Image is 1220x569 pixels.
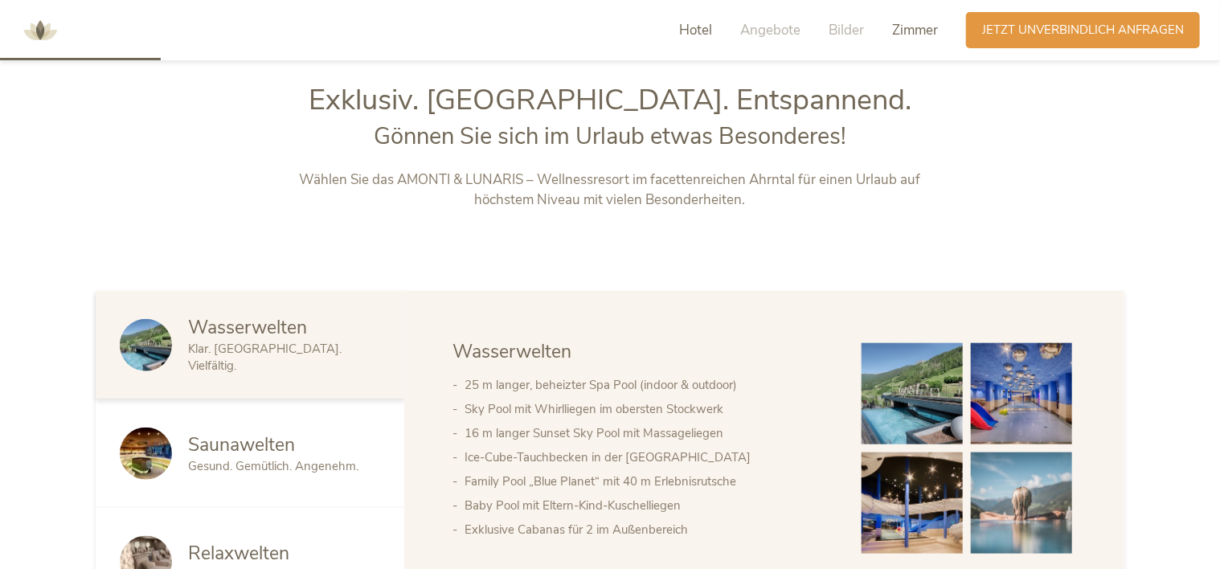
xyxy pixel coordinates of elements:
[465,373,829,397] li: 25 m langer, beheizter Spa Pool (indoor & outdoor)
[188,315,307,340] span: Wasserwelten
[16,6,64,55] img: AMONTI & LUNARIS Wellnessresort
[452,339,571,364] span: Wasserwelten
[275,170,946,211] p: Wählen Sie das AMONTI & LUNARIS – Wellnessresort im facettenreichen Ahrntal für einen Urlaub auf ...
[465,445,829,469] li: Ice-Cube-Tauchbecken in der [GEOGRAPHIC_DATA]
[188,432,295,457] span: Saunawelten
[465,493,829,518] li: Baby Pool mit Eltern-Kind-Kuschelliegen
[892,21,938,39] span: Zimmer
[465,397,829,421] li: Sky Pool mit Whirlliegen im obersten Stockwerk
[465,518,829,542] li: Exklusive Cabanas für 2 im Außenbereich
[740,21,800,39] span: Angebote
[465,469,829,493] li: Family Pool „Blue Planet“ mit 40 m Erlebnisrutsche
[374,121,846,152] span: Gönnen Sie sich im Urlaub etwas Besonderes!
[829,21,864,39] span: Bilder
[188,458,358,474] span: Gesund. Gemütlich. Angenehm.
[465,421,829,445] li: 16 m langer Sunset Sky Pool mit Massageliegen
[16,24,64,35] a: AMONTI & LUNARIS Wellnessresort
[982,22,1184,39] span: Jetzt unverbindlich anfragen
[679,21,712,39] span: Hotel
[309,80,911,120] span: Exklusiv. [GEOGRAPHIC_DATA]. Entspannend.
[188,541,289,566] span: Relaxwelten
[188,341,342,374] span: Klar. [GEOGRAPHIC_DATA]. Vielfältig.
